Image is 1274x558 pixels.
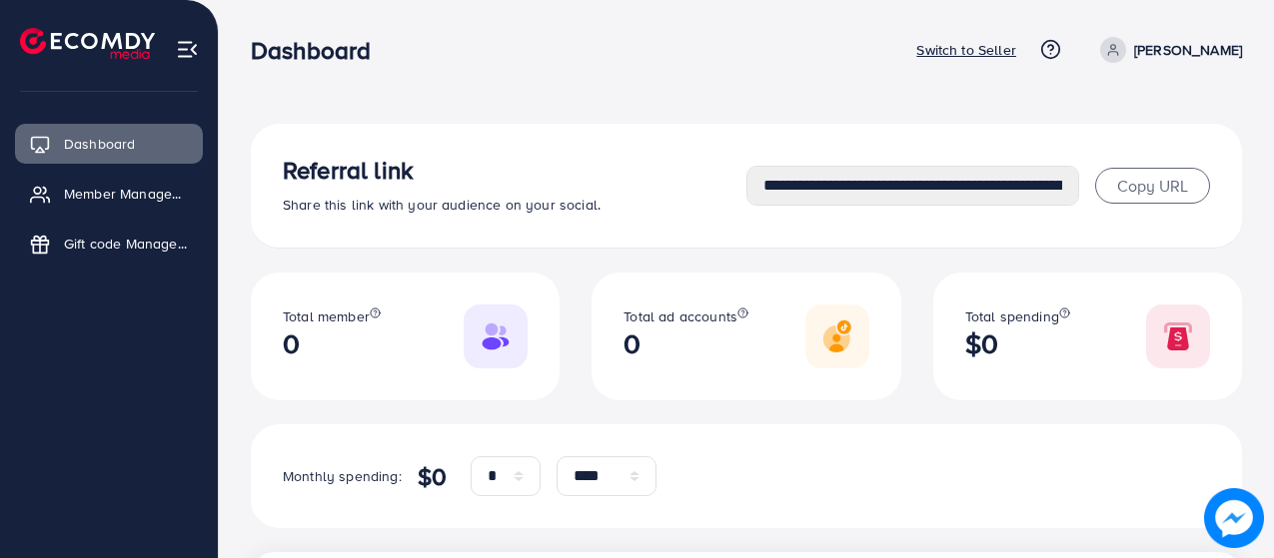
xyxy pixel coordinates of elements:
span: Gift code Management [64,234,188,254]
p: Monthly spending: [283,464,402,488]
span: Total spending [965,306,1059,326]
h4: $0 [418,462,447,491]
span: Total member [283,306,370,326]
span: Dashboard [64,134,135,154]
span: Share this link with your audience on your social. [283,195,601,215]
a: Gift code Management [15,224,203,264]
img: Responsive image [805,304,869,368]
span: Member Management [64,184,188,204]
h2: $0 [965,327,1070,360]
button: Copy URL [1095,168,1210,204]
a: Dashboard [15,124,203,164]
a: Member Management [15,174,203,214]
a: [PERSON_NAME] [1092,37,1242,63]
h3: Dashboard [251,36,387,65]
p: Switch to Seller [916,38,1016,62]
h2: 0 [283,327,381,360]
h2: 0 [624,327,748,360]
h3: Referral link [283,156,746,185]
span: Copy URL [1117,175,1188,197]
img: Responsive image [1146,304,1210,368]
img: Responsive image [464,304,528,368]
p: [PERSON_NAME] [1134,38,1242,62]
img: image [1204,488,1264,548]
img: menu [176,38,199,61]
img: logo [20,28,155,59]
span: Total ad accounts [624,306,737,326]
